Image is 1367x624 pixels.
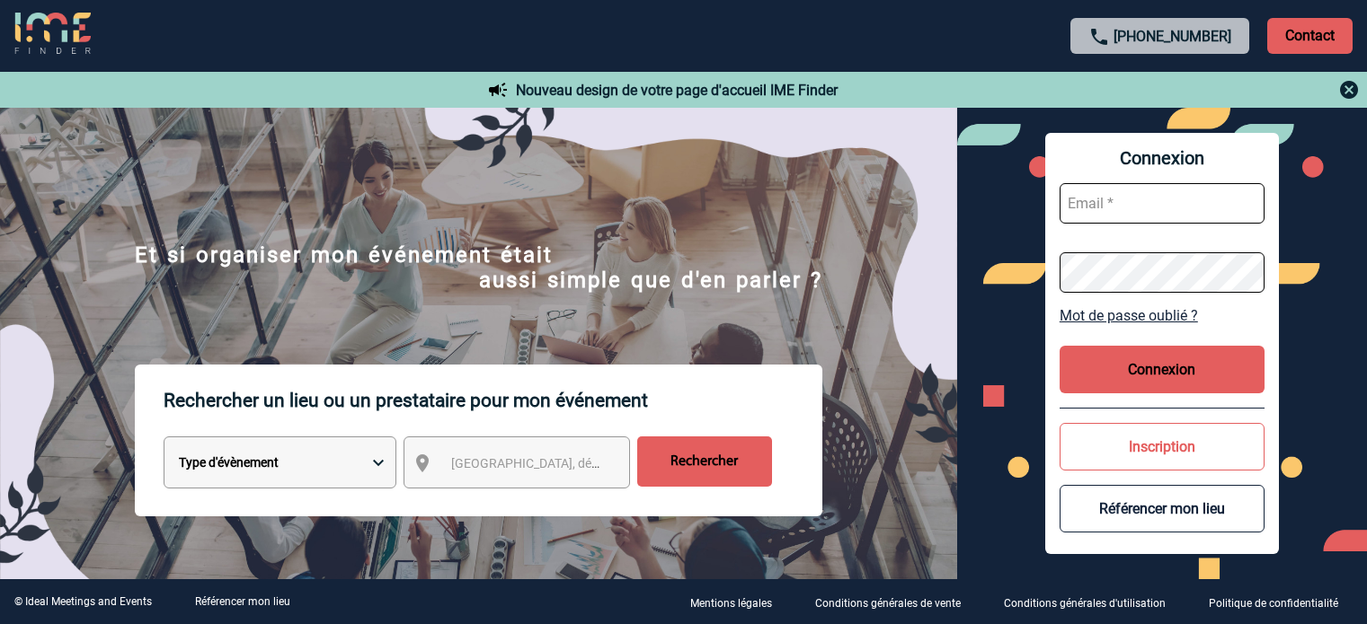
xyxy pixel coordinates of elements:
[14,595,152,608] div: © Ideal Meetings and Events
[195,595,290,608] a: Référencer mon lieu
[1060,346,1265,393] button: Connexion
[1004,597,1166,610] p: Conditions générales d'utilisation
[1060,307,1265,324] a: Mot de passe oublié ?
[1060,423,1265,470] button: Inscription
[1088,26,1110,48] img: call-24-px.png
[1060,147,1265,169] span: Connexion
[815,597,961,610] p: Conditions générales de vente
[637,436,772,487] input: Rechercher
[1267,18,1353,54] p: Contact
[451,456,701,470] span: [GEOGRAPHIC_DATA], département, région...
[801,593,990,611] a: Conditions générales de vente
[690,597,772,610] p: Mentions légales
[1194,593,1367,611] a: Politique de confidentialité
[1060,183,1265,224] input: Email *
[164,365,822,436] p: Rechercher un lieu ou un prestataire pour mon événement
[676,593,801,611] a: Mentions légales
[1060,485,1265,532] button: Référencer mon lieu
[990,593,1194,611] a: Conditions générales d'utilisation
[1209,597,1338,610] p: Politique de confidentialité
[1114,28,1231,45] a: [PHONE_NUMBER]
